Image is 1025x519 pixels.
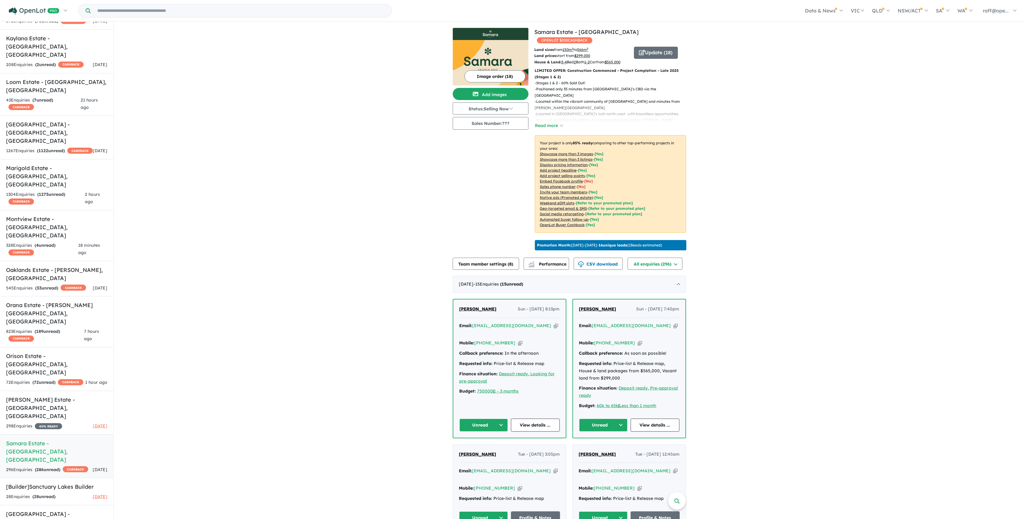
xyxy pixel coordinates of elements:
[518,306,560,313] span: Sun - [DATE] 8:13pm
[8,249,34,256] span: CASHBACK
[8,336,34,342] span: CASHBACK
[540,157,593,162] u: Showcase more than 3 listings
[578,261,584,267] img: download icon
[453,276,686,293] div: [DATE]
[93,423,107,429] span: [DATE]
[524,258,569,270] button: Performance
[579,385,618,391] strong: Finance situation:
[93,62,107,67] span: [DATE]
[579,340,594,346] strong: Mobile:
[6,301,107,326] h5: Orana Estate - [PERSON_NAME][GEOGRAPHIC_DATA] , [GEOGRAPHIC_DATA]
[61,285,86,291] span: CASHBACK
[34,494,39,499] span: 28
[85,380,107,385] span: 1 hour ago
[983,8,1009,14] span: raff@ope...
[540,152,593,156] u: Showcase more than 3 images
[554,323,558,329] button: Copy
[34,97,36,103] span: 7
[553,468,558,474] button: Copy
[537,243,662,248] p: [DATE] - [DATE] - ( 13 leads estimated)
[619,403,656,408] a: Less than 1 month
[578,168,587,172] span: [ Yes ]
[472,468,551,474] a: [EMAIL_ADDRESS][DOMAIN_NAME]
[93,148,107,153] span: [DATE]
[6,423,62,430] div: 298 Enquir ies
[453,40,529,85] img: Samara Estate - Fraser Rise
[579,485,594,491] strong: Mobile:
[540,206,587,211] u: Geo-targeted email & SMS
[35,329,60,334] strong: ( unread)
[535,111,691,117] p: - Located in [GEOGRAPHIC_DATA]’s lush north-west with boundless opportunities.
[636,306,679,313] span: Sun - [DATE] 7:40pm
[638,340,642,346] button: Copy
[6,120,107,145] h5: [GEOGRAPHIC_DATA] - [GEOGRAPHIC_DATA] , [GEOGRAPHIC_DATA]
[36,329,43,334] span: 189
[535,99,691,111] p: - Located within the vibrant community of [GEOGRAPHIC_DATA] and minutes from [PERSON_NAME][GEOGRA...
[537,37,593,43] span: OPENLOT $ 200 CASHBACK
[589,206,646,211] span: [Refer to your promoted plan]
[540,184,576,189] u: Sales phone number
[579,451,616,457] span: [PERSON_NAME]
[579,323,592,328] strong: Email:
[474,281,523,287] span: - 15 Enquir ies
[579,360,679,382] div: Price-list & Release map, House & land packages from $565,000, Vacant land from $299,000
[579,306,616,312] span: [PERSON_NAME]
[579,496,612,501] strong: Requested info:
[6,328,84,343] div: 823 Enquir ies
[35,285,58,291] strong: ( unread)
[455,30,526,38] img: Samara Estate - Fraser Rise Logo
[540,173,585,178] u: Add project selling-points
[579,361,613,366] strong: Requested info:
[459,323,472,328] strong: Email:
[577,47,589,52] u: 566 m
[9,7,59,15] img: Openlot PRO Logo White
[579,468,592,474] strong: Email:
[592,468,671,474] a: [EMAIL_ADDRESS][DOMAIN_NAME]
[535,53,556,58] b: Land prices
[58,62,84,68] span: CASHBACK
[572,47,574,50] sup: 2
[6,439,107,464] h5: Samara Estate - [GEOGRAPHIC_DATA] , [GEOGRAPHIC_DATA]
[540,179,583,183] u: Embed Facebook profile
[579,385,678,398] a: Deposit ready, Pre-approval ready
[586,212,643,216] span: [Refer to your promoted plan]
[511,419,560,432] a: View details ...
[579,402,679,410] div: |
[587,173,596,178] span: [ Yes ]
[37,148,65,153] strong: ( unread)
[540,212,584,216] u: Social media retargeting
[540,217,589,222] u: Automated buyer follow-up
[605,60,621,64] u: $ 565,000
[535,135,686,233] p: Your project is only comparing to other top-performing projects in your area: - - - - - - - - - -...
[459,495,560,502] div: Price-list & Release map
[35,423,62,429] span: 40 % READY
[540,195,593,200] u: Native ads (Promoted estate)
[81,97,98,110] span: 21 hours ago
[6,352,107,377] h5: Orison Estate - [GEOGRAPHIC_DATA] , [GEOGRAPHIC_DATA]
[535,28,639,35] a: Samara Estate - [GEOGRAPHIC_DATA]
[535,47,629,53] p: from
[579,350,679,357] div: As soon as possible!
[673,323,678,329] button: Copy
[574,47,589,52] span: to
[589,190,598,194] span: [ Yes ]
[494,388,519,394] a: 1 - 3 months
[573,141,593,145] b: 85 % ready
[465,70,526,82] button: Image order (18)
[32,494,55,499] strong: ( unread)
[32,97,53,103] strong: ( unread)
[459,360,560,367] div: Price-list & Release map
[574,258,623,270] button: CSV download
[453,117,529,130] button: Sales Number:???
[459,451,496,458] a: [PERSON_NAME]
[8,199,34,205] span: CASHBACK
[6,242,78,256] div: 328 Enquir ies
[563,47,574,52] u: 150 m
[459,371,555,384] a: Deposit ready, Looking for pre-approval
[92,4,391,17] input: Try estate name, suburb, builder or developer
[459,361,493,366] strong: Requested info:
[628,258,683,270] button: All enquiries (296)
[540,190,587,194] u: Invite your team members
